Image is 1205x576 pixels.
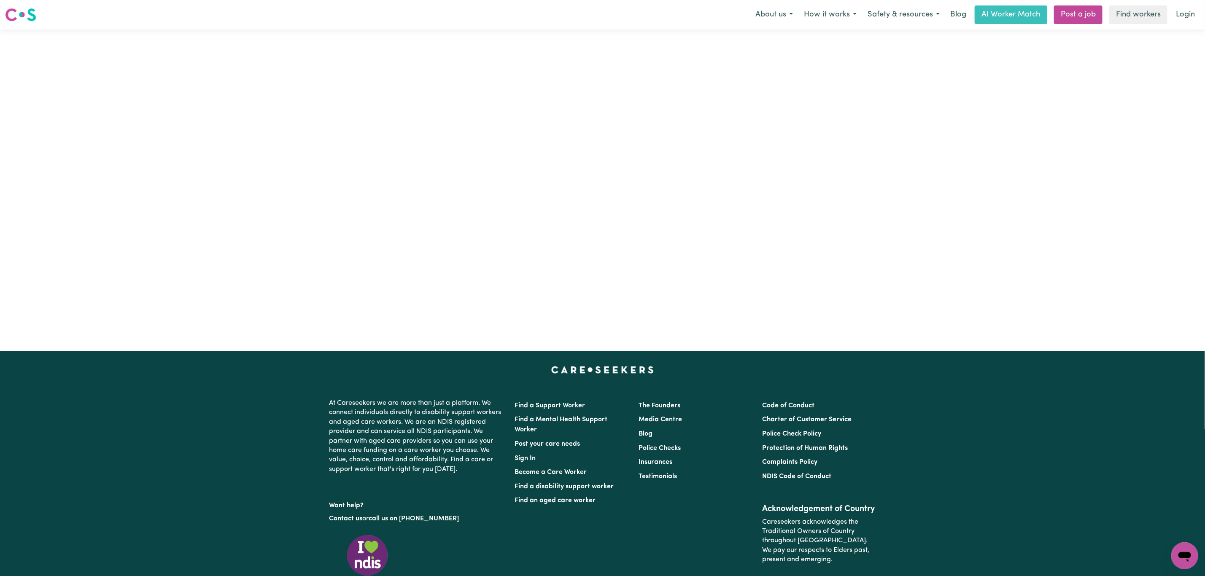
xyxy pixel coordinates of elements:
a: Blog [945,5,971,24]
a: Find a Mental Health Support Worker [515,416,608,433]
a: Find an aged care worker [515,497,596,504]
p: Careseekers acknowledges the Traditional Owners of Country throughout [GEOGRAPHIC_DATA]. We pay o... [762,514,876,568]
a: Blog [639,431,652,437]
a: Media Centre [639,416,682,423]
a: call us on [PHONE_NUMBER] [369,515,459,522]
a: Post a job [1054,5,1103,24]
p: At Careseekers we are more than just a platform. We connect individuals directly to disability su... [329,395,505,477]
a: Careseekers logo [5,5,36,24]
a: Find a Support Worker [515,402,585,409]
a: Police Check Policy [762,431,821,437]
h2: Acknowledgement of Country [762,504,876,514]
a: Code of Conduct [762,402,814,409]
a: Find workers [1109,5,1167,24]
a: Login [1171,5,1200,24]
p: or [329,511,505,527]
button: How it works [798,6,862,24]
a: Complaints Policy [762,459,817,466]
a: Contact us [329,515,363,522]
a: AI Worker Match [975,5,1047,24]
a: Charter of Customer Service [762,416,852,423]
a: Become a Care Worker [515,469,587,476]
a: NDIS Code of Conduct [762,473,831,480]
a: Sign In [515,455,536,462]
button: About us [750,6,798,24]
a: Protection of Human Rights [762,445,848,452]
a: Insurances [639,459,672,466]
iframe: Button to launch messaging window, conversation in progress [1171,542,1198,569]
a: Post your care needs [515,441,580,447]
img: Careseekers logo [5,7,36,22]
p: Want help? [329,498,505,510]
a: Testimonials [639,473,677,480]
a: Police Checks [639,445,681,452]
a: The Founders [639,402,680,409]
a: Find a disability support worker [515,483,614,490]
button: Safety & resources [862,6,945,24]
a: Careseekers home page [551,366,654,373]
